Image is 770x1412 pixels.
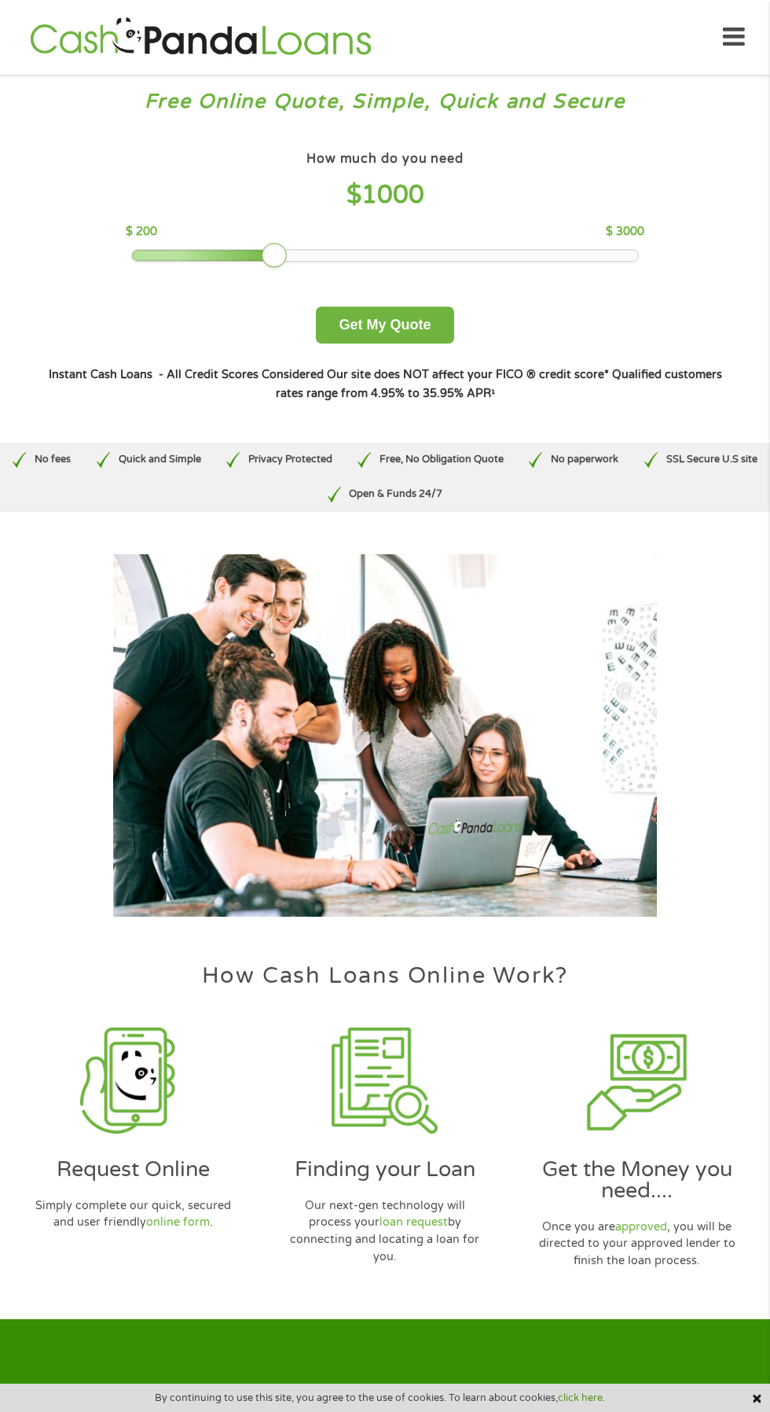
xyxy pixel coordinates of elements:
[606,223,644,241] p: $ 3000
[25,15,376,60] img: GetLoanNow Logo
[615,1220,667,1234] a: approved
[349,487,442,502] p: Open & Funds 24/7
[551,452,618,467] p: No paperwork
[119,452,201,467] p: Quick and Simple
[379,1215,448,1229] a: loan request
[327,368,609,381] strong: Our site does NOT affect your FICO ® credit score*
[361,180,424,210] span: 1000
[126,179,643,211] h4: $
[286,1197,484,1265] p: Our next-gen technology will process your by connecting and locating a loan for you.
[34,1197,232,1231] p: Simply complete our quick, secured and user friendly .
[306,151,464,167] h4: How much do you need
[14,1159,252,1180] h3: Request Online
[584,1028,690,1134] img: applying for advance loan
[248,452,332,467] p: Privacy Protected
[266,1159,504,1180] h3: Finding your Loan
[316,307,453,344] button: Get My Quote
[49,368,324,381] strong: Instant Cash Loans - All Credit Scores Considered
[332,1028,438,1134] img: Apply for an Installment loan
[113,554,656,917] img: Quick loans online payday loans
[126,223,157,241] p: $ 200
[14,89,756,115] h3: Free Online Quote, Simple, Quick and Secure
[666,452,757,467] p: SSL Secure U.S site
[80,1028,186,1134] img: smartphone Panda payday loan
[155,1392,605,1403] span: By continuing to use this site, you agree to the use of cookies. To learn about cookies,
[35,452,71,467] p: No fees
[146,1215,210,1229] a: online form
[276,368,722,400] strong: Qualified customers rates range from 4.95% to 35.95% APR¹
[538,1219,736,1270] p: Once you are , you will be directed to your approved lender to finish the loan process.
[558,1392,605,1404] a: click here.
[518,1159,756,1201] h3: Get the Money you need....
[7,965,763,987] h2: How Cash Loans Online Work?
[379,452,504,467] p: Free, No Obligation Quote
